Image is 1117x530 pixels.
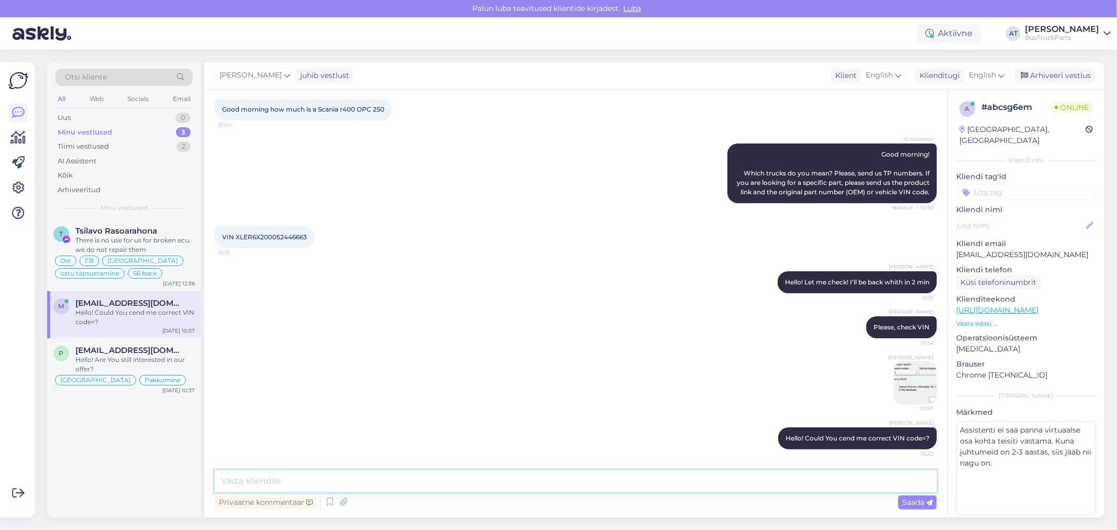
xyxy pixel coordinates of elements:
[785,278,930,286] span: Hello! Let me check! I'll be back whith in 2 min
[1006,26,1021,41] div: AT
[87,92,106,106] div: Web
[176,127,191,138] div: 3
[956,305,1038,315] a: [URL][DOMAIN_NAME]
[959,124,1086,146] div: [GEOGRAPHIC_DATA], [GEOGRAPHIC_DATA]
[176,141,191,152] div: 2
[956,407,1096,418] p: Märkmed
[621,4,645,13] span: Luba
[956,391,1096,401] div: [PERSON_NAME]
[956,171,1096,182] p: Kliendi tag'id
[873,323,930,331] span: Please, check VIN
[58,170,73,181] div: Kõik
[58,113,71,123] div: Uus
[175,113,191,123] div: 0
[981,101,1050,114] div: # abcsg6em
[171,92,193,106] div: Email
[65,72,107,83] span: Otsi kliente
[956,264,1096,275] p: Kliendi telefon
[894,339,934,347] span: 10:56
[219,70,282,81] span: [PERSON_NAME]
[145,377,181,383] span: Pakkumine
[60,377,131,383] span: [GEOGRAPHIC_DATA]
[894,450,934,458] span: 16:20
[902,498,933,507] span: Saada
[75,236,195,255] div: There is no use for us for broken ecu, we do not repair them
[8,71,28,91] img: Askly Logo
[894,294,934,302] span: 10:51
[1025,25,1111,42] a: [PERSON_NAME]BusTruckParts
[75,226,157,236] span: Tsilavo Rasoarahona
[75,299,184,308] span: mafuratafadzwa129@gmail.com
[888,354,933,361] span: [PERSON_NAME]
[75,346,184,355] span: Pablogilo_90@hotmail.com
[1025,34,1099,42] div: BusTruckParts
[956,238,1096,249] p: Kliendi email
[75,308,195,327] div: Hello! Could You cend me correct VIN code=?
[894,135,934,143] span: AI Assistent
[894,362,936,404] img: Attachment
[60,270,119,277] span: ostu täpsustamine
[889,263,934,271] span: [PERSON_NAME]
[222,233,307,241] span: VIN XLER6X200052446663
[957,220,1084,231] input: Lisa nimi
[917,24,981,43] div: Aktiivne
[892,204,934,212] span: Nähtud ✓ 10:50
[831,70,857,81] div: Klient
[956,156,1096,165] div: Kliendi info
[296,70,349,81] div: juhib vestlust
[162,327,195,335] div: [DATE] 10:57
[956,249,1096,260] p: [EMAIL_ADDRESS][DOMAIN_NAME]
[101,203,148,213] span: Minu vestlused
[969,70,996,81] span: English
[956,359,1096,370] p: Brauser
[956,294,1096,305] p: Klienditeekond
[894,404,933,412] span: 10:57
[59,302,64,310] span: m
[956,204,1096,215] p: Kliendi nimi
[889,308,934,316] span: [PERSON_NAME]
[1050,102,1093,113] span: Online
[60,258,71,264] span: Ost
[866,70,893,81] span: English
[163,280,195,288] div: [DATE] 12:36
[133,270,157,277] span: S6 back
[58,141,109,152] div: Tiimi vestlused
[215,495,317,510] div: Privaatne kommentaar
[107,258,178,264] span: [GEOGRAPHIC_DATA]
[222,105,384,113] span: Good morning how much is a Scania r400 OPC 250
[60,230,63,238] span: T
[85,258,94,264] span: FB
[965,105,970,113] span: a
[58,185,101,195] div: Arhiveeritud
[75,355,195,374] div: Hello! Are You still interested in our offer?
[125,92,151,106] div: Socials
[956,370,1096,381] p: Chrome [TECHNICAL_ID]
[956,319,1096,328] p: Vaata edasi ...
[58,127,112,138] div: Minu vestlused
[889,419,934,427] span: [PERSON_NAME]
[956,333,1096,344] p: Operatsioonisüsteem
[162,387,195,394] div: [DATE] 10:37
[956,344,1096,355] p: [MEDICAL_DATA]
[956,275,1041,290] div: Küsi telefoninumbrit
[786,434,930,442] span: Hello! Could You cend me correct VIN code=?
[737,150,931,196] span: Good morning! Which trucks do you mean? Please, send us TP numbers. If you are looking for a spec...
[56,92,68,106] div: All
[956,184,1096,200] input: Lisa tag
[1014,69,1095,83] div: Arhiveeri vestlus
[1025,25,1099,34] div: [PERSON_NAME]
[915,70,960,81] div: Klienditugi
[59,349,64,357] span: P
[218,249,257,257] span: 10:51
[58,156,96,167] div: AI Assistent
[218,121,257,129] span: 10:50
